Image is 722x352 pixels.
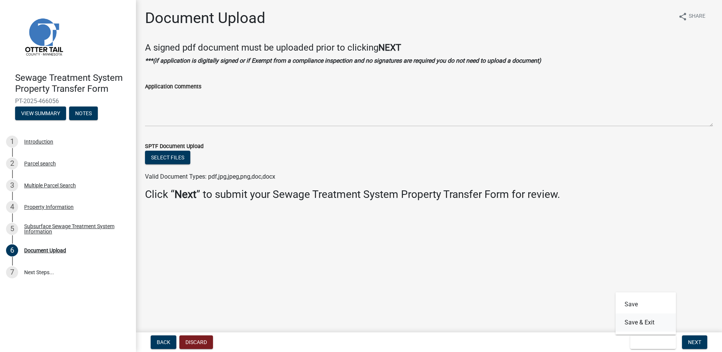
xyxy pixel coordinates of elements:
[145,188,713,201] h3: Click “ ” to submit your Sewage Treatment System Property Transfer Form for review.
[151,335,176,349] button: Back
[69,111,98,117] wm-modal-confirm: Notes
[630,335,676,349] button: Save & Exit
[174,188,196,201] strong: Next
[157,339,170,345] span: Back
[24,183,76,188] div: Multiple Parcel Search
[15,107,66,120] button: View Summary
[145,144,204,149] label: SPTF Document Upload
[145,42,713,53] h4: A signed pdf document must be uploaded prior to clicking
[682,335,707,349] button: Next
[24,224,124,234] div: Subsurface Sewage Treatment System Information
[6,266,18,278] div: 7
[15,111,66,117] wm-modal-confirm: Summary
[6,201,18,213] div: 4
[6,179,18,191] div: 3
[24,139,53,144] div: Introduction
[636,339,665,345] span: Save & Exit
[145,173,275,180] span: Valid Document Types: pdf,jpg,jpeg,png,doc,docx
[24,204,74,210] div: Property Information
[145,9,265,27] h1: Document Upload
[678,12,687,21] i: share
[378,42,401,53] strong: NEXT
[616,295,676,313] button: Save
[616,313,676,332] button: Save & Exit
[672,9,711,24] button: shareShare
[15,8,72,65] img: Otter Tail County, Minnesota
[6,157,18,170] div: 2
[616,292,676,335] div: Save & Exit
[6,223,18,235] div: 5
[6,244,18,256] div: 6
[179,335,213,349] button: Discard
[145,84,201,90] label: Application Comments
[145,57,541,64] strong: ***(if application is digitally signed or if Exempt from a compliance inspection and no signature...
[6,136,18,148] div: 1
[688,339,701,345] span: Next
[145,151,190,164] button: Select files
[24,161,56,166] div: Parcel search
[24,248,66,253] div: Document Upload
[15,73,130,94] h4: Sewage Treatment System Property Transfer Form
[689,12,705,21] span: Share
[69,107,98,120] button: Notes
[15,97,121,105] span: PT-2025-466056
